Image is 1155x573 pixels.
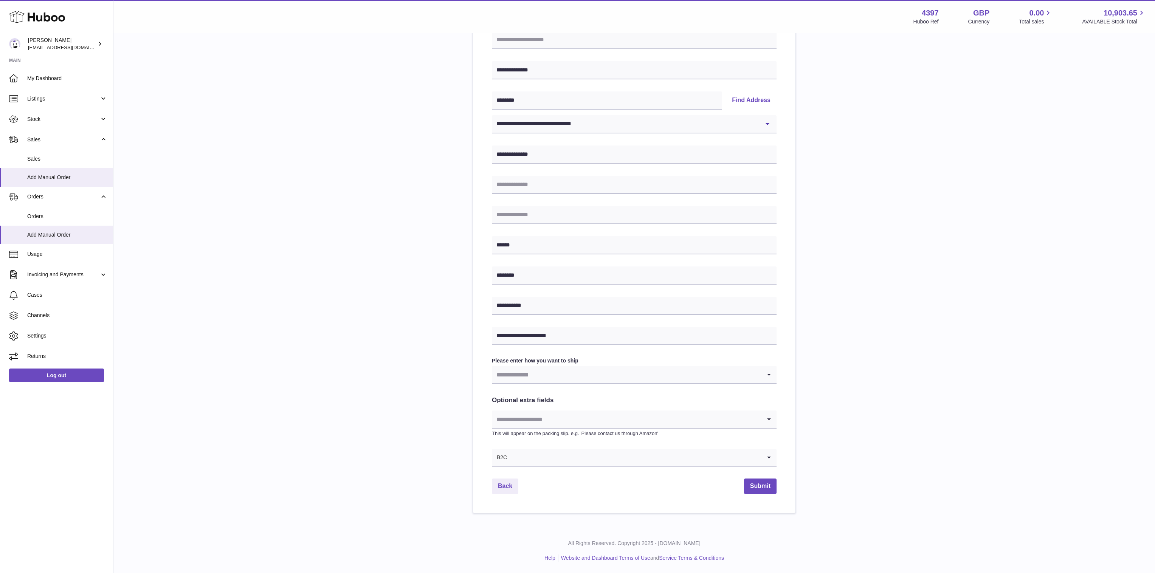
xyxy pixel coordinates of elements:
[1019,18,1053,25] span: Total sales
[507,449,761,466] input: Search for option
[27,353,107,360] span: Returns
[558,554,724,562] li: and
[492,396,777,405] h2: Optional extra fields
[28,44,111,50] span: [EMAIL_ADDRESS][DOMAIN_NAME]
[492,366,761,383] input: Search for option
[27,213,107,220] span: Orders
[27,174,107,181] span: Add Manual Order
[968,18,990,25] div: Currency
[492,366,777,384] div: Search for option
[27,116,99,123] span: Stock
[27,95,99,102] span: Listings
[913,18,939,25] div: Huboo Ref
[492,410,761,428] input: Search for option
[9,38,20,50] img: drumnnbass@gmail.com
[1019,8,1053,25] a: 0.00 Total sales
[561,555,650,561] a: Website and Dashboard Terms of Use
[27,75,107,82] span: My Dashboard
[27,136,99,143] span: Sales
[27,155,107,163] span: Sales
[744,479,777,494] button: Submit
[659,555,724,561] a: Service Terms & Conditions
[119,540,1149,547] p: All Rights Reserved. Copyright 2025 - [DOMAIN_NAME]
[27,231,107,238] span: Add Manual Order
[27,193,99,200] span: Orders
[9,369,104,382] a: Log out
[27,332,107,339] span: Settings
[492,410,777,429] div: Search for option
[27,291,107,299] span: Cases
[28,37,96,51] div: [PERSON_NAME]
[973,8,989,18] strong: GBP
[27,312,107,319] span: Channels
[27,271,99,278] span: Invoicing and Payments
[544,555,555,561] a: Help
[1082,18,1146,25] span: AVAILABLE Stock Total
[1082,8,1146,25] a: 10,903.65 AVAILABLE Stock Total
[492,449,777,467] div: Search for option
[27,251,107,258] span: Usage
[1104,8,1137,18] span: 10,903.65
[726,91,777,110] button: Find Address
[922,8,939,18] strong: 4397
[492,357,777,364] label: Please enter how you want to ship
[492,479,518,494] a: Back
[1029,8,1044,18] span: 0.00
[492,430,777,437] p: This will appear on the packing slip. e.g. 'Please contact us through Amazon'
[492,449,507,466] span: B2C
